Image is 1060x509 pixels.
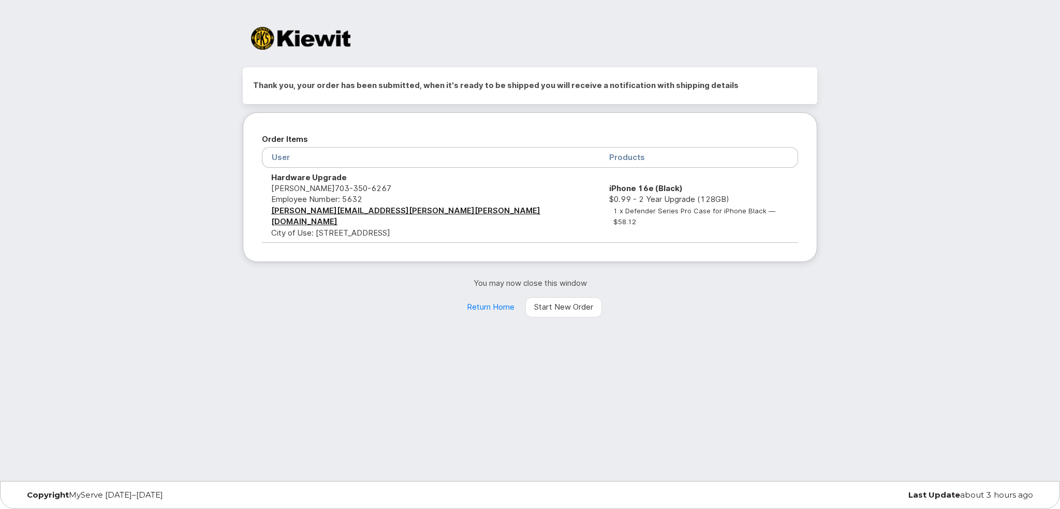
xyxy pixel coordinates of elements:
div: about 3 hours ago [700,491,1041,499]
span: 350 [349,183,367,193]
th: Products [600,147,798,167]
small: 1 x Defender Series Pro Case for iPhone Black — $58.12 [613,207,775,226]
a: Start New Order [525,297,602,318]
a: [PERSON_NAME][EMAIL_ADDRESS][PERSON_NAME][PERSON_NAME][DOMAIN_NAME] [271,206,540,226]
strong: iPhone 16e (Black) [609,183,683,193]
div: MyServe [DATE]–[DATE] [19,491,360,499]
strong: Hardware Upgrade [271,172,347,182]
img: Kiewit Corporation [251,27,350,50]
span: 6267 [367,183,391,193]
td: [PERSON_NAME] City of Use: [STREET_ADDRESS] [262,168,600,243]
td: $0.99 - 2 Year Upgrade (128GB) [600,168,798,243]
span: 703 [335,183,391,193]
h2: Order Items [262,132,798,147]
h2: Thank you, your order has been submitted, when it's ready to be shipped you will receive a notifi... [253,78,807,93]
span: Employee Number: 5632 [271,194,362,204]
strong: Copyright [27,490,69,500]
th: User [262,147,600,167]
strong: Last Update [908,490,960,500]
a: Return Home [458,297,523,318]
p: You may now close this window [243,278,817,288]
